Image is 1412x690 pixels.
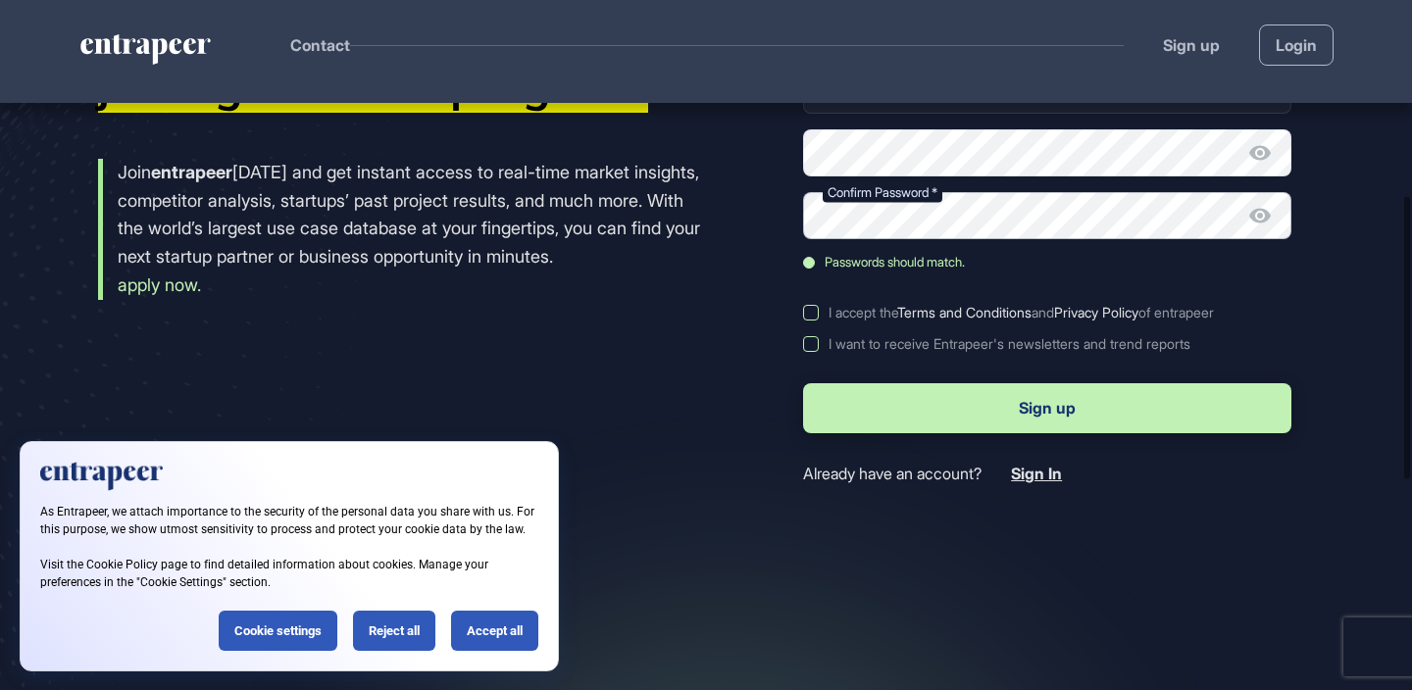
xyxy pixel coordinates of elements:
label: Confirm Password * [823,182,942,203]
strong: entrapeer [151,162,232,182]
a: entrapeer-logo [78,34,213,72]
a: Privacy Policy [1054,304,1138,320]
div: Passwords should match. [803,255,1047,270]
div: I want to receive Entrapeer's newsletters and trend reports [829,336,1190,352]
span: Sign In [1011,464,1062,483]
a: Terms and Conditions [897,304,1032,320]
a: Sign In [1011,465,1062,483]
a: Login [1259,25,1334,66]
a: apply now. [118,274,201,295]
span: Join [DATE] and get instant access to real-time market insights, competitor analysis, startups’ p... [118,162,700,267]
button: Contact [290,32,350,58]
button: Sign up [803,383,1291,433]
a: Sign up [1163,33,1220,57]
div: I accept the and of entrapeer [829,305,1214,320]
span: Already have an account? [803,465,982,483]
